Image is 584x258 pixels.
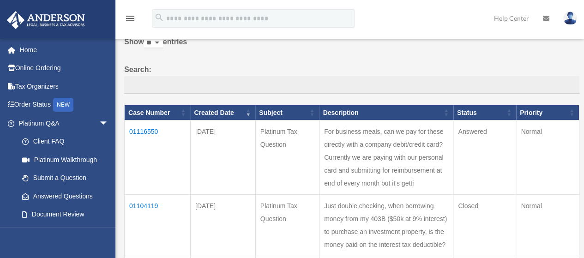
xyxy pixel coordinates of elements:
[516,120,579,195] td: Normal
[13,205,118,224] a: Document Review
[255,195,319,256] td: Platinum Tax Question
[13,132,118,151] a: Client FAQ
[125,120,191,195] td: 01116550
[453,105,516,120] th: Status: activate to sort column ascending
[255,120,319,195] td: Platinum Tax Question
[125,13,136,24] i: menu
[516,195,579,256] td: Normal
[125,195,191,256] td: 01104119
[6,41,122,59] a: Home
[190,120,255,195] td: [DATE]
[144,38,163,48] select: Showentries
[124,76,579,94] input: Search:
[516,105,579,120] th: Priority: activate to sort column ascending
[319,120,453,195] td: For business meals, can we pay for these directly with a company debit/credit card? Currently we ...
[6,77,122,96] a: Tax Organizers
[453,195,516,256] td: Closed
[6,59,122,78] a: Online Ordering
[99,114,118,133] span: arrow_drop_down
[6,114,118,132] a: Platinum Q&Aarrow_drop_down
[453,120,516,195] td: Answered
[563,12,577,25] img: User Pic
[4,11,88,29] img: Anderson Advisors Platinum Portal
[124,63,579,94] label: Search:
[124,36,579,58] label: Show entries
[255,105,319,120] th: Subject: activate to sort column ascending
[319,195,453,256] td: Just double checking, when borrowing money from my 403B ($50k at 9% interest) to purchase an inve...
[13,223,118,253] a: Platinum Knowledge Room
[6,96,122,114] a: Order StatusNEW
[319,105,453,120] th: Description: activate to sort column ascending
[13,187,113,205] a: Answered Questions
[190,105,255,120] th: Created Date: activate to sort column ascending
[190,195,255,256] td: [DATE]
[53,98,73,112] div: NEW
[13,150,118,169] a: Platinum Walkthrough
[125,16,136,24] a: menu
[154,12,164,23] i: search
[13,169,118,187] a: Submit a Question
[125,105,191,120] th: Case Number: activate to sort column ascending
